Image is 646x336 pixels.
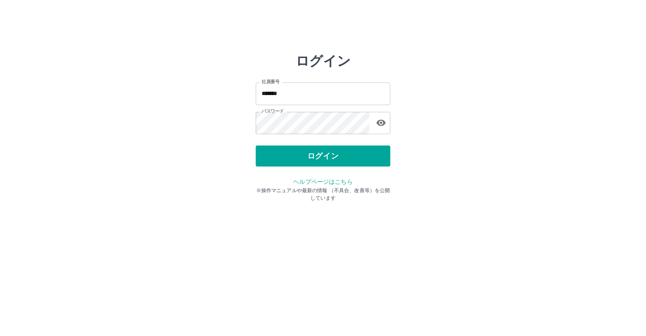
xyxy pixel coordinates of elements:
button: ログイン [256,146,390,167]
p: ※操作マニュアルや最新の情報 （不具合、改善等）を公開しています [256,187,390,202]
label: 社員番号 [262,79,279,85]
h2: ログイン [296,53,351,69]
a: ヘルプページはこちら [293,178,352,185]
label: パスワード [262,108,284,114]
